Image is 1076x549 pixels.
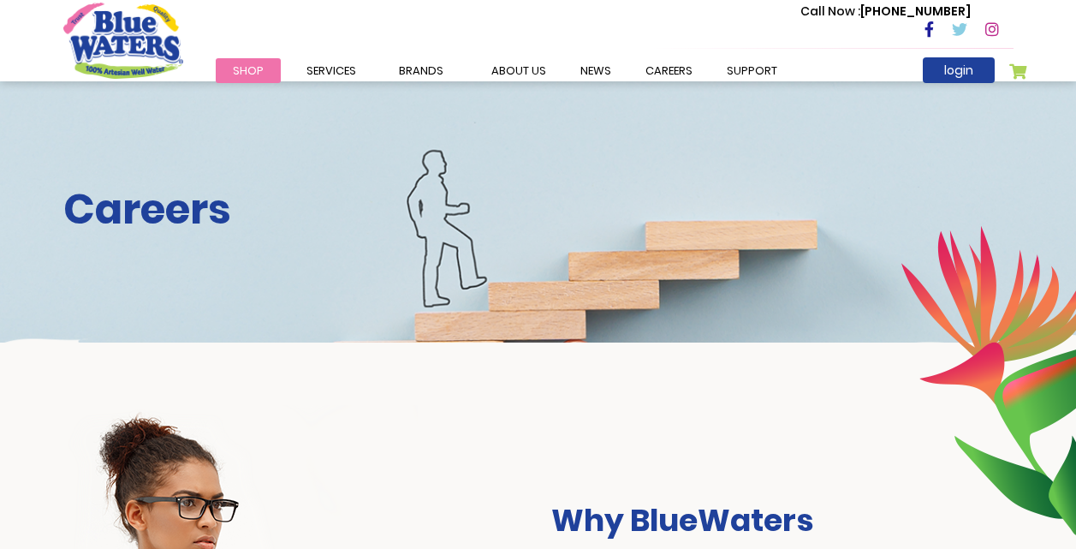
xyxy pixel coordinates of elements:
a: careers [628,58,710,83]
span: Brands [399,63,443,79]
a: about us [474,58,563,83]
img: career-intro-leaves.png [901,225,1076,535]
p: [PHONE_NUMBER] [800,3,971,21]
h3: Why BlueWaters [551,502,1014,539]
a: support [710,58,794,83]
a: News [563,58,628,83]
a: store logo [63,3,183,78]
a: login [923,57,995,83]
span: Services [306,63,356,79]
span: Shop [233,63,264,79]
span: Call Now : [800,3,860,20]
h2: Careers [63,185,1014,235]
